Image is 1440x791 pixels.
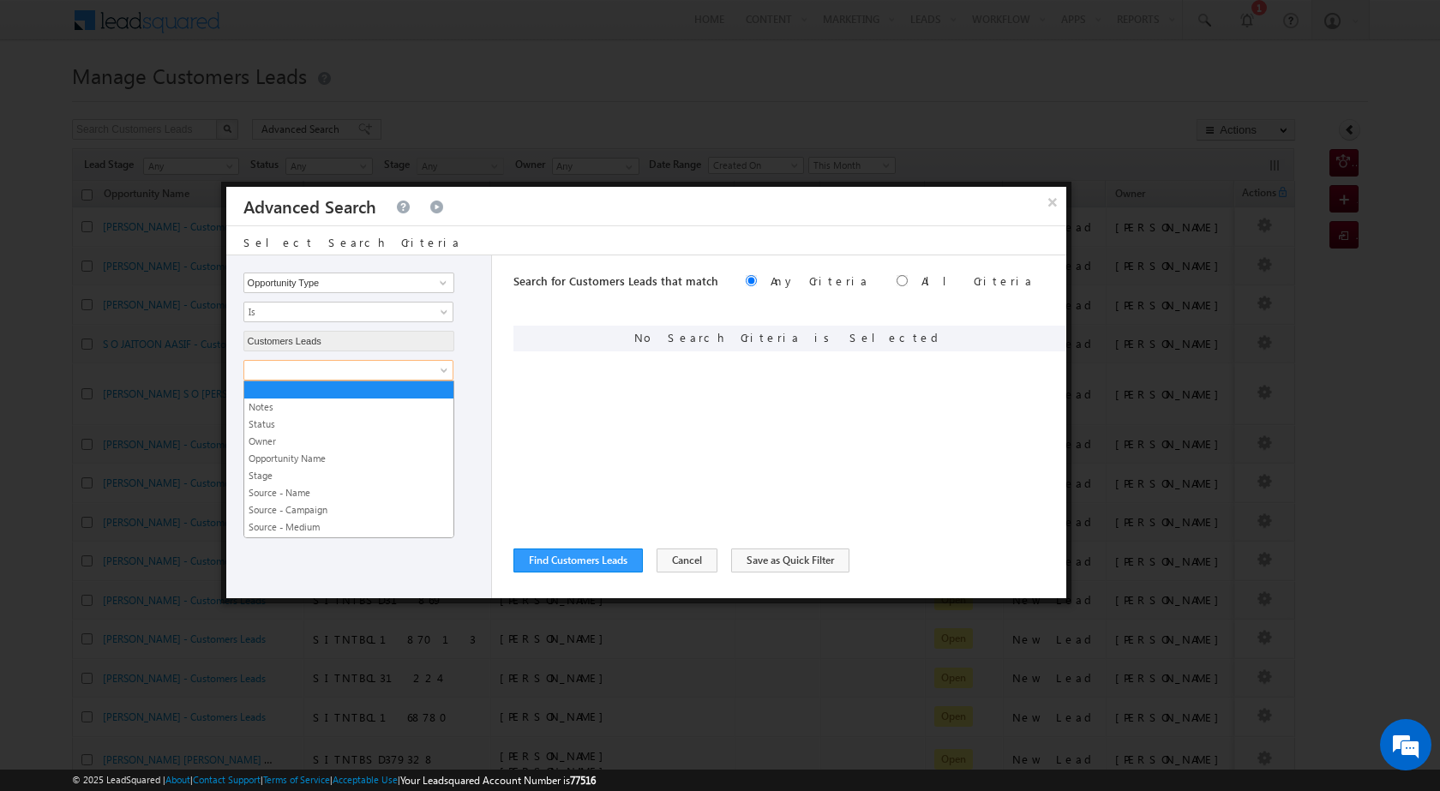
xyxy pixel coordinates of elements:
textarea: Type your message and hit 'Enter' [22,159,313,513]
a: Show All Items [430,274,452,291]
a: Terms of Service [263,774,330,785]
span: Search for Customers Leads that match [513,273,718,288]
button: Save as Quick Filter [731,548,849,572]
button: Find Customers Leads [513,548,643,572]
a: Source - Name [244,485,453,500]
a: Notes [244,399,453,415]
span: 77516 [570,774,596,787]
a: Source - Campaign [244,502,453,518]
button: Cancel [657,548,717,572]
a: Status [244,416,453,432]
a: Source - Medium [244,519,453,535]
span: © 2025 LeadSquared | | | | | [72,772,596,788]
a: Acceptable Use [333,774,398,785]
a: Stage [244,468,453,483]
input: Type to Search [243,331,454,351]
div: Minimize live chat window [281,9,322,50]
em: Start Chat [233,528,311,551]
h3: Advanced Search [243,187,376,225]
img: d_60004797649_company_0_60004797649 [29,90,72,112]
div: No Search Criteria is Selected [513,326,1066,351]
a: About [165,774,190,785]
button: × [1039,187,1066,217]
label: All Criteria [921,273,1034,288]
a: Contact Support [193,774,261,785]
input: Type to Search [243,273,454,293]
span: Is [244,304,430,320]
div: Chat with us now [89,90,288,112]
a: Opportunity Name [244,451,453,466]
a: Source - Term [244,536,453,552]
label: Any Criteria [771,273,869,288]
span: Select Search Criteria [243,235,461,249]
a: Owner [244,434,453,449]
span: Your Leadsquared Account Number is [400,774,596,787]
a: Is [243,302,453,322]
